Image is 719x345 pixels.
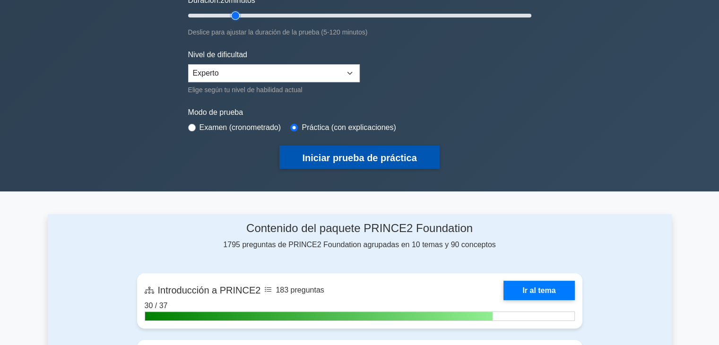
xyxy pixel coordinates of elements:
font: Deslice para ajustar la duración de la prueba (5-120 minutos) [188,28,368,36]
font: Nivel de dificultad [188,51,247,59]
font: Modo de prueba [188,108,243,116]
font: Contenido del paquete PRINCE2 Foundation [246,222,473,234]
font: Examen (cronometrado) [199,123,281,131]
font: 1795 preguntas de PRINCE2 Foundation agrupadas en 10 temas y 90 conceptos [223,241,495,249]
button: Iniciar prueba de práctica [279,146,439,169]
font: Práctica (con explicaciones) [302,123,396,131]
font: Iniciar prueba de práctica [302,153,416,163]
a: Ir al tema [503,281,574,300]
font: Elige según tu nivel de habilidad actual [188,86,303,94]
